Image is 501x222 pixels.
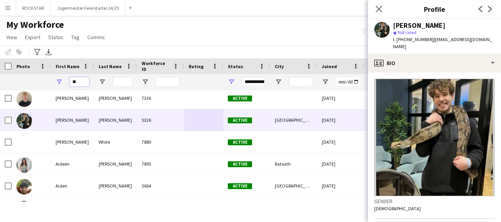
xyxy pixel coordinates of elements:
[3,32,20,42] a: View
[270,109,317,131] div: [GEOGRAPHIC_DATA]
[16,0,50,16] button: ROCKSTAR
[228,183,252,189] span: Active
[16,63,30,69] span: Photo
[51,131,94,153] div: [PERSON_NAME]
[84,32,108,42] a: Comms
[16,91,32,107] img: Aidan Ryan
[25,34,40,41] span: Export
[368,54,501,72] div: Bio
[6,19,64,31] span: My Workforce
[16,113,32,129] img: Aidan Somers
[99,78,106,85] button: Open Filter Menu
[94,87,137,109] div: [PERSON_NAME]
[228,63,243,69] span: Status
[368,4,501,14] h3: Profile
[137,131,184,153] div: 7880
[275,78,282,85] button: Open Filter Menu
[94,109,137,131] div: [PERSON_NAME]
[317,87,364,109] div: [DATE]
[393,36,434,42] span: t. [PHONE_NUMBER]
[87,34,105,41] span: Comms
[56,78,63,85] button: Open Filter Menu
[228,78,235,85] button: Open Filter Menu
[317,175,364,197] div: [DATE]
[113,77,132,87] input: Last Name Filter Input
[45,32,67,42] a: Status
[142,60,170,72] span: Workforce ID
[322,63,337,69] span: Joined
[228,139,252,145] span: Active
[228,117,252,123] span: Active
[44,47,53,57] app-action-btn: Export XLSX
[22,32,43,42] a: Export
[364,153,411,175] div: 36 days
[137,175,184,197] div: 3664
[94,131,137,153] div: White
[16,179,32,195] img: Aiden Sandhu
[364,175,411,197] div: 674 days
[51,197,94,218] div: Jaiden
[270,175,317,197] div: [GEOGRAPHIC_DATA]
[275,63,284,69] span: City
[317,131,364,153] div: [DATE]
[317,109,364,131] div: [DATE]
[94,153,137,175] div: [PERSON_NAME]
[137,153,184,175] div: 7895
[374,206,421,211] span: [DEMOGRAPHIC_DATA]
[398,29,416,35] span: Not rated
[228,96,252,101] span: Active
[68,32,83,42] a: Tag
[56,63,79,69] span: First Name
[137,109,184,131] div: 5326
[156,77,179,87] input: Workforce ID Filter Input
[137,197,184,218] div: 6062
[142,78,149,85] button: Open Filter Menu
[393,22,445,29] div: [PERSON_NAME]
[51,87,94,109] div: [PERSON_NAME]
[374,198,495,205] h3: Gender
[228,161,252,167] span: Active
[99,63,122,69] span: Last Name
[6,34,17,41] span: View
[270,153,317,175] div: Ratoath
[71,34,79,41] span: Tag
[50,0,126,16] button: Jägermeister Feierstarter 24/25
[94,197,137,218] div: [PERSON_NAME][GEOGRAPHIC_DATA]
[317,153,364,175] div: [DATE]
[393,36,492,49] span: | [EMAIL_ADDRESS][DOMAIN_NAME]
[189,63,204,69] span: Rating
[270,197,317,218] div: Corsham
[51,109,94,131] div: [PERSON_NAME]
[16,201,32,217] img: Jaiden Clarke-Risbrook
[374,79,495,196] img: Crew avatar or photo
[322,78,329,85] button: Open Filter Menu
[16,157,32,173] img: Aideen Lanigan
[317,197,364,218] div: [DATE]
[289,77,312,87] input: City Filter Input
[336,77,359,87] input: Joined Filter Input
[70,77,89,87] input: First Name Filter Input
[94,175,137,197] div: [PERSON_NAME]
[51,175,94,197] div: Aiden
[48,34,63,41] span: Status
[51,153,94,175] div: Aideen
[137,87,184,109] div: 7336
[32,47,42,57] app-action-btn: Advanced filters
